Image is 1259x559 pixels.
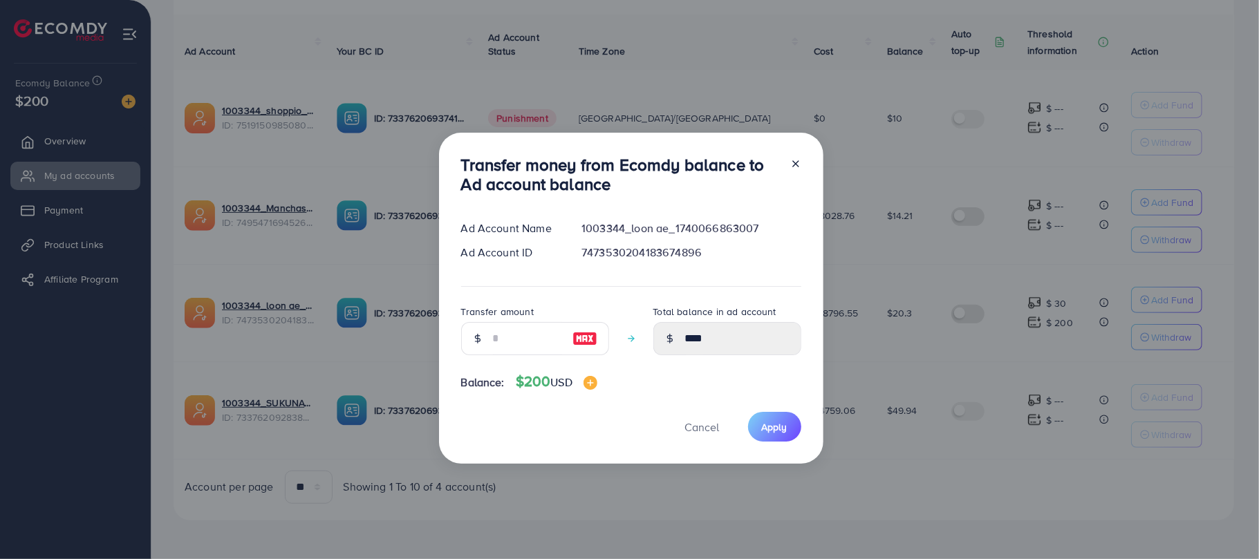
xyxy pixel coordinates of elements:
[550,375,572,390] span: USD
[516,373,597,390] h4: $200
[685,419,720,435] span: Cancel
[748,412,801,442] button: Apply
[461,155,779,195] h3: Transfer money from Ecomdy balance to Ad account balance
[461,305,534,319] label: Transfer amount
[653,305,776,319] label: Total balance in ad account
[668,412,737,442] button: Cancel
[450,220,571,236] div: Ad Account Name
[461,375,505,390] span: Balance:
[584,376,597,390] img: image
[570,220,812,236] div: 1003344_loon ae_1740066863007
[450,245,571,260] div: Ad Account ID
[572,330,597,347] img: image
[762,420,787,434] span: Apply
[570,245,812,260] div: 7473530204183674896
